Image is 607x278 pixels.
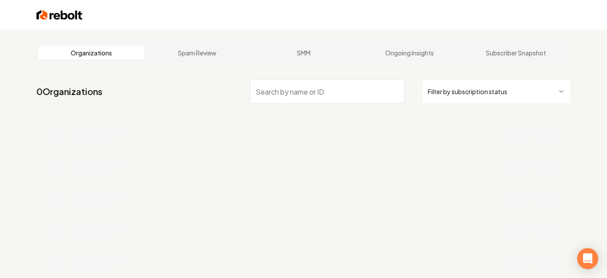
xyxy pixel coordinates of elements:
[577,248,598,269] div: Open Intercom Messenger
[145,46,251,60] a: Spam Review
[250,79,405,104] input: Search by name or ID
[357,46,463,60] a: Ongoing Insights
[38,46,145,60] a: Organizations
[462,46,569,60] a: Subscriber Snapshot
[250,46,357,60] a: SMM
[36,85,102,98] a: 0Organizations
[36,9,83,21] img: Rebolt Logo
